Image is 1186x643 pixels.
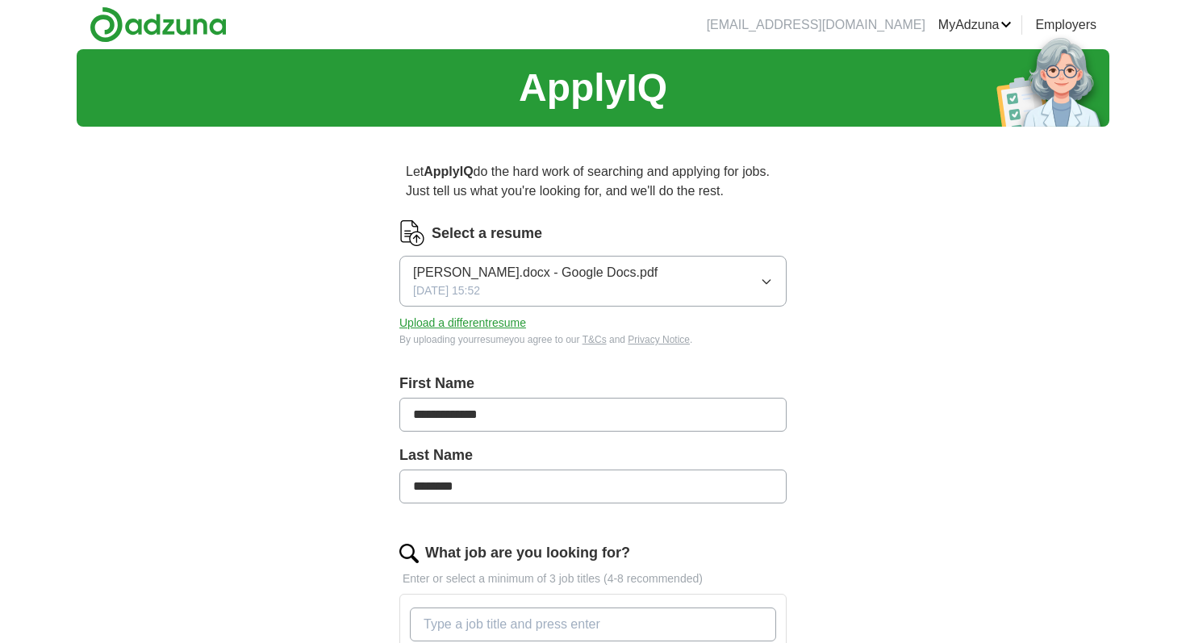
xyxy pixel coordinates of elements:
[399,256,787,307] button: [PERSON_NAME].docx - Google Docs.pdf[DATE] 15:52
[938,15,1013,35] a: MyAdzuna
[410,608,776,641] input: Type a job title and press enter
[425,542,630,564] label: What job are you looking for?
[424,165,473,178] strong: ApplyIQ
[399,570,787,587] p: Enter or select a minimum of 3 job titles (4-8 recommended)
[707,15,925,35] li: [EMAIL_ADDRESS][DOMAIN_NAME]
[399,315,526,332] button: Upload a differentresume
[399,332,787,347] div: By uploading your resume you agree to our and .
[399,445,787,466] label: Last Name
[413,282,480,299] span: [DATE] 15:52
[432,223,542,244] label: Select a resume
[399,544,419,563] img: search.png
[399,373,787,395] label: First Name
[399,156,787,207] p: Let do the hard work of searching and applying for jobs. Just tell us what you're looking for, an...
[583,334,607,345] a: T&Cs
[519,59,667,117] h1: ApplyIQ
[399,220,425,246] img: CV Icon
[413,263,658,282] span: [PERSON_NAME].docx - Google Docs.pdf
[90,6,227,43] img: Adzuna logo
[1035,15,1096,35] a: Employers
[628,334,690,345] a: Privacy Notice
